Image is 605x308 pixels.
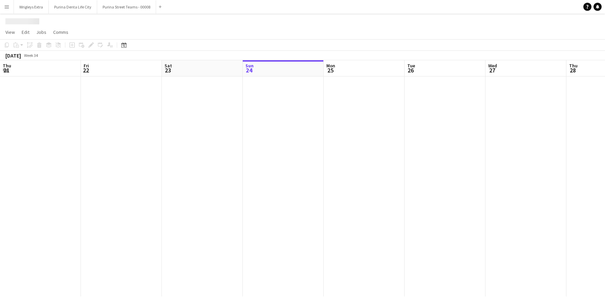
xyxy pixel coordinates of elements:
span: 23 [164,66,172,74]
span: 27 [487,66,497,74]
a: Jobs [34,28,49,37]
div: [DATE] [5,52,21,59]
span: Thu [569,63,578,69]
span: 24 [244,66,254,74]
a: View [3,28,18,37]
a: Comms [50,28,71,37]
span: Mon [326,63,335,69]
span: Jobs [36,29,46,35]
button: Purina Denta Life City [49,0,97,14]
span: Tue [407,63,415,69]
span: 22 [83,66,89,74]
span: Comms [53,29,68,35]
span: View [5,29,15,35]
span: Sun [245,63,254,69]
button: Purina Street Teams - 00008 [97,0,156,14]
span: 26 [406,66,415,74]
span: Sat [165,63,172,69]
button: Wrigleys Extra [14,0,49,14]
span: Wed [488,63,497,69]
span: Thu [3,63,11,69]
span: 25 [325,66,335,74]
span: 28 [568,66,578,74]
span: 21 [2,66,11,74]
span: Fri [84,63,89,69]
span: Edit [22,29,29,35]
span: Week 34 [22,53,39,58]
a: Edit [19,28,32,37]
